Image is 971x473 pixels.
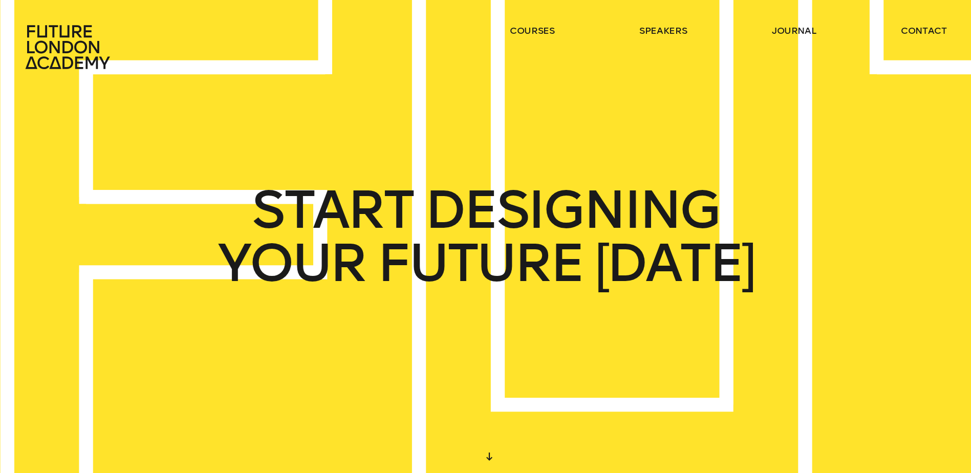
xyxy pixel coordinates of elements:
a: journal [772,25,816,37]
span: YOUR [217,236,365,290]
a: speakers [639,25,687,37]
a: contact [901,25,947,37]
span: DESIGNING [424,183,719,236]
a: courses [510,25,555,37]
span: FUTURE [377,236,582,290]
span: [DATE] [594,236,754,290]
span: START [251,183,413,236]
